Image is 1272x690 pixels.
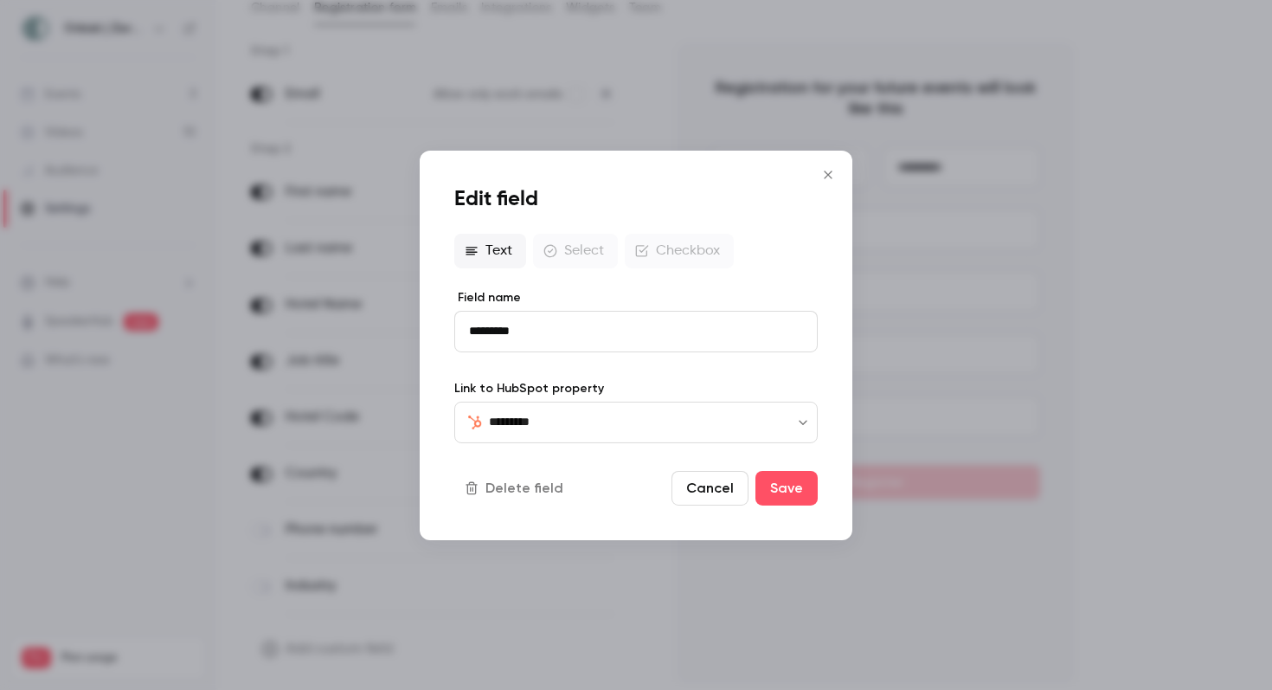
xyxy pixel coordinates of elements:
button: Close [811,157,845,191]
label: Link to HubSpot property [454,379,818,397]
h1: Edit field [454,184,818,212]
button: Delete field [454,471,577,506]
button: Cancel [671,471,748,506]
button: Open [794,414,812,431]
button: Save [755,471,818,506]
label: Field name [454,288,818,306]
